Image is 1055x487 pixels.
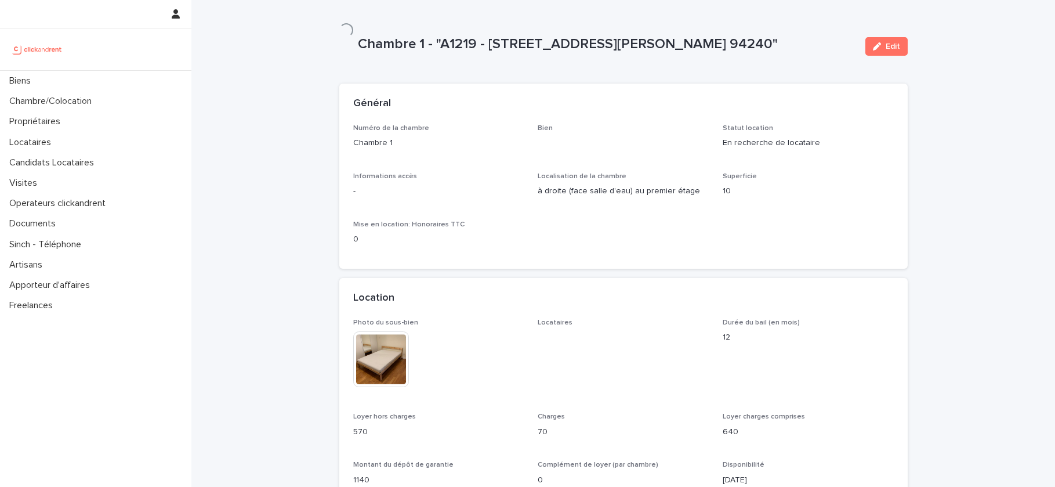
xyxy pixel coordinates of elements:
[538,426,709,438] p: 70
[353,474,524,486] p: 1140
[353,137,524,149] p: Chambre 1
[353,125,429,132] span: Numéro de la chambre
[723,319,800,326] span: Durée du bail (en mois)
[353,221,465,228] span: Mise en location: Honoraires TTC
[723,173,757,180] span: Superficie
[723,426,894,438] p: 640
[538,319,572,326] span: Locataires
[723,474,894,486] p: [DATE]
[5,198,115,209] p: Operateurs clickandrent
[353,292,394,305] h2: Location
[538,173,626,180] span: Localisation de la chambre
[723,461,764,468] span: Disponibilité
[5,157,103,168] p: Candidats Locataires
[538,474,709,486] p: 0
[358,36,856,53] p: Chambre 1 - "A1219 - [STREET_ADDRESS][PERSON_NAME] 94240"
[723,137,894,149] p: En recherche de locataire
[723,413,805,420] span: Loyer charges comprises
[5,75,40,86] p: Biens
[723,185,894,197] p: 10
[886,42,900,50] span: Edit
[353,173,417,180] span: Informations accès
[5,218,65,229] p: Documents
[353,233,524,246] p: 0
[353,461,454,468] span: Montant du dépôt de garantie
[538,461,658,468] span: Complément de loyer (par chambre)
[353,319,418,326] span: Photo du sous-bien
[5,259,52,270] p: Artisans
[5,96,101,107] p: Chambre/Colocation
[5,300,62,311] p: Freelances
[538,185,709,197] p: à droite (face salle d'eau) au premier étage
[353,185,524,197] p: -
[865,37,908,56] button: Edit
[353,426,524,438] p: 570
[5,116,70,127] p: Propriétaires
[538,413,565,420] span: Charges
[9,38,66,61] img: UCB0brd3T0yccxBKYDjQ
[723,125,773,132] span: Statut location
[723,331,894,344] p: 12
[353,98,391,110] h2: Général
[5,137,60,148] p: Locataires
[5,280,99,291] p: Apporteur d'affaires
[5,239,90,250] p: Sinch - Téléphone
[5,178,46,189] p: Visites
[353,413,416,420] span: Loyer hors charges
[538,125,553,132] span: Bien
